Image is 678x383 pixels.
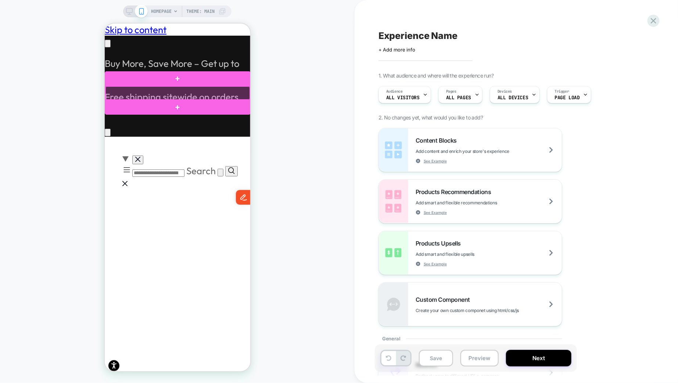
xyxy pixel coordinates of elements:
span: ALL PAGES [446,95,471,100]
button: Clear search term [113,145,119,153]
span: Theme: MAIN [186,6,215,17]
span: Audience [386,89,403,94]
button: Save [419,350,453,366]
button: Preview [460,350,499,366]
iframe: Marker.io feedback button [131,167,147,181]
button: Search [121,143,133,153]
div: General [379,326,562,351]
span: Custom Component [416,296,474,303]
span: Add content and enrich your store's experience [416,148,546,154]
span: HOMEPAGE [151,6,172,17]
span: Add smart and flexible upsells [416,251,511,257]
label: Search [82,141,111,153]
span: ALL DEVICES [498,95,528,100]
span: 2. No changes yet, what would you like to add? [379,114,483,121]
span: See Example [424,210,447,215]
span: Pages [446,89,456,94]
span: Create your own custom componet using html/css/js [416,308,556,313]
span: + Add more info [379,47,415,53]
button: Next [506,350,571,366]
span: See Example [424,261,447,266]
span: Page Load [555,95,580,100]
span: 1. What audience and where will the experience run? [379,72,494,79]
span: Devices [498,89,512,94]
span: Content Blocks [416,137,460,144]
span: All Visitors [386,95,420,100]
span: Experience Name [379,30,458,41]
span: Add smart and flexible recommendations [416,200,534,205]
span: Products Upsells [416,240,464,247]
span: Trigger [555,89,569,94]
span: Products Recommendations [416,188,495,196]
span: See Example [424,158,447,164]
